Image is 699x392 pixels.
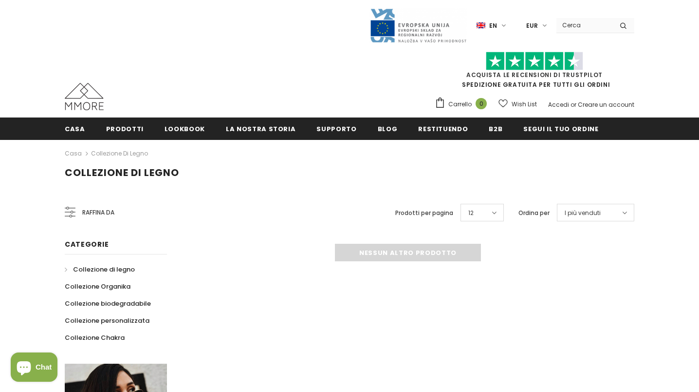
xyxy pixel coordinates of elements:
a: Carrello 0 [435,97,492,112]
inbox-online-store-chat: Shopify online store chat [8,353,60,384]
span: Collezione Organika [65,282,130,291]
span: B2B [489,124,502,134]
span: Raffina da [82,207,114,218]
span: 12 [468,208,474,218]
span: Lookbook [165,124,205,134]
a: Blog [378,118,398,139]
span: supporto [316,124,356,134]
span: Collezione personalizzata [65,316,149,325]
img: Fidati di Pilot Stars [486,52,583,71]
span: Prodotti [106,124,144,134]
span: Collezione biodegradabile [65,299,151,308]
img: Javni Razpis [369,8,467,43]
span: I più venduti [565,208,601,218]
a: Lookbook [165,118,205,139]
span: Segui il tuo ordine [523,124,598,134]
span: Carrello [448,99,472,109]
a: Accedi [548,100,569,109]
a: Creare un account [578,100,634,109]
img: Casi MMORE [65,83,104,110]
a: B2B [489,118,502,139]
span: or [570,100,576,109]
a: La nostra storia [226,118,295,139]
span: La nostra storia [226,124,295,134]
a: Collezione di legno [65,261,135,278]
span: Collezione Chakra [65,333,125,342]
a: Prodotti [106,118,144,139]
a: Collezione personalizzata [65,312,149,329]
a: Collezione Organika [65,278,130,295]
a: Casa [65,148,82,159]
span: Blog [378,124,398,134]
span: SPEDIZIONE GRATUITA PER TUTTI GLI ORDINI [435,56,634,89]
label: Prodotti per pagina [395,208,453,218]
span: Collezione di legno [73,265,135,274]
a: Segui il tuo ordine [523,118,598,139]
span: Wish List [512,99,537,109]
span: en [489,21,497,31]
a: Casa [65,118,85,139]
span: EUR [526,21,538,31]
span: 0 [476,98,487,109]
a: Acquista le recensioni di TrustPilot [466,71,603,79]
a: Collezione biodegradabile [65,295,151,312]
span: Categorie [65,239,109,249]
span: Collezione di legno [65,166,179,179]
span: Restituendo [418,124,468,134]
a: Restituendo [418,118,468,139]
label: Ordina per [518,208,550,218]
input: Search Site [556,18,612,32]
img: i-lang-1.png [477,21,485,30]
a: Wish List [498,96,537,113]
a: supporto [316,118,356,139]
a: Collezione Chakra [65,329,125,346]
a: Javni Razpis [369,21,467,29]
span: Casa [65,124,85,134]
a: Collezione di legno [91,149,148,157]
